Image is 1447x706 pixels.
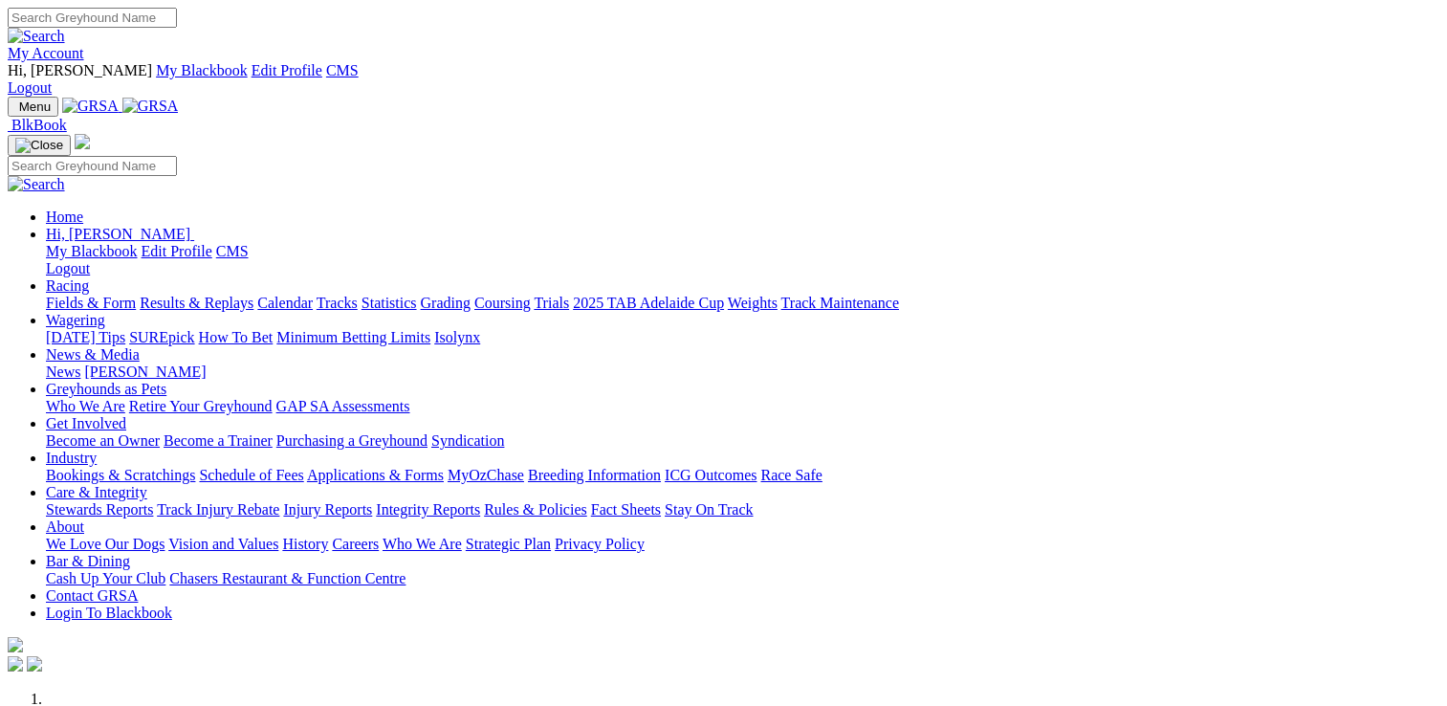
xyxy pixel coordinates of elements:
[252,62,322,78] a: Edit Profile
[8,176,65,193] img: Search
[140,295,253,311] a: Results & Replays
[46,536,164,552] a: We Love Our Dogs
[19,99,51,114] span: Menu
[46,346,140,363] a: News & Media
[11,117,67,133] span: BlkBook
[168,536,278,552] a: Vision and Values
[46,605,172,621] a: Login To Blackbook
[781,295,899,311] a: Track Maintenance
[46,398,1439,415] div: Greyhounds as Pets
[169,570,406,586] a: Chasers Restaurant & Function Centre
[46,398,125,414] a: Who We Are
[15,138,63,153] img: Close
[46,329,1439,346] div: Wagering
[8,79,52,96] a: Logout
[46,312,105,328] a: Wagering
[199,329,274,345] a: How To Bet
[62,98,119,115] img: GRSA
[46,295,1439,312] div: Racing
[8,117,67,133] a: BlkBook
[276,398,410,414] a: GAP SA Assessments
[555,536,645,552] a: Privacy Policy
[528,467,661,483] a: Breeding Information
[46,553,130,569] a: Bar & Dining
[332,536,379,552] a: Careers
[129,398,273,414] a: Retire Your Greyhound
[46,432,1439,450] div: Get Involved
[46,501,1439,518] div: Care & Integrity
[383,536,462,552] a: Who We Are
[142,243,212,259] a: Edit Profile
[8,45,84,61] a: My Account
[431,432,504,449] a: Syndication
[282,536,328,552] a: History
[534,295,569,311] a: Trials
[46,432,160,449] a: Become an Owner
[665,501,753,518] a: Stay On Track
[8,62,1439,97] div: My Account
[307,467,444,483] a: Applications & Forms
[421,295,471,311] a: Grading
[46,243,1439,277] div: Hi, [PERSON_NAME]
[362,295,417,311] a: Statistics
[283,501,372,518] a: Injury Reports
[157,501,279,518] a: Track Injury Rebate
[46,243,138,259] a: My Blackbook
[164,432,273,449] a: Become a Trainer
[46,501,153,518] a: Stewards Reports
[46,226,194,242] a: Hi, [PERSON_NAME]
[129,329,194,345] a: SUREpick
[573,295,724,311] a: 2025 TAB Adelaide Cup
[8,62,152,78] span: Hi, [PERSON_NAME]
[46,295,136,311] a: Fields & Form
[46,226,190,242] span: Hi, [PERSON_NAME]
[46,209,83,225] a: Home
[276,432,428,449] a: Purchasing a Greyhound
[326,62,359,78] a: CMS
[27,656,42,672] img: twitter.svg
[474,295,531,311] a: Coursing
[46,467,195,483] a: Bookings & Scratchings
[46,587,138,604] a: Contact GRSA
[8,637,23,652] img: logo-grsa-white.png
[46,329,125,345] a: [DATE] Tips
[8,8,177,28] input: Search
[46,364,1439,381] div: News & Media
[46,277,89,294] a: Racing
[46,415,126,431] a: Get Involved
[8,656,23,672] img: facebook.svg
[8,28,65,45] img: Search
[448,467,524,483] a: MyOzChase
[257,295,313,311] a: Calendar
[199,467,303,483] a: Schedule of Fees
[317,295,358,311] a: Tracks
[46,260,90,276] a: Logout
[591,501,661,518] a: Fact Sheets
[466,536,551,552] a: Strategic Plan
[46,518,84,535] a: About
[122,98,179,115] img: GRSA
[665,467,756,483] a: ICG Outcomes
[84,364,206,380] a: [PERSON_NAME]
[46,364,80,380] a: News
[46,467,1439,484] div: Industry
[728,295,778,311] a: Weights
[156,62,248,78] a: My Blackbook
[376,501,480,518] a: Integrity Reports
[46,570,1439,587] div: Bar & Dining
[8,156,177,176] input: Search
[434,329,480,345] a: Isolynx
[46,381,166,397] a: Greyhounds as Pets
[46,536,1439,553] div: About
[276,329,430,345] a: Minimum Betting Limits
[216,243,249,259] a: CMS
[8,97,58,117] button: Toggle navigation
[8,135,71,156] button: Toggle navigation
[46,484,147,500] a: Care & Integrity
[760,467,822,483] a: Race Safe
[484,501,587,518] a: Rules & Policies
[75,134,90,149] img: logo-grsa-white.png
[46,450,97,466] a: Industry
[46,570,165,586] a: Cash Up Your Club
